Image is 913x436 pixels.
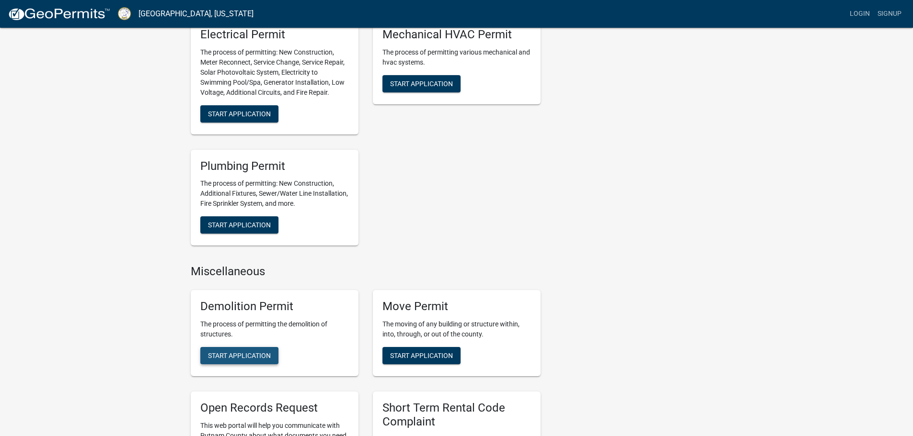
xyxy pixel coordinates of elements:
[200,216,278,234] button: Start Application
[200,28,349,42] h5: Electrical Permit
[208,351,271,359] span: Start Application
[382,347,461,364] button: Start Application
[382,75,461,92] button: Start Application
[200,159,349,173] h5: Plumbing Permit
[200,47,349,98] p: The process of permitting: New Construction, Meter Reconnect, Service Change, Service Repair, Sol...
[200,401,349,415] h5: Open Records Request
[874,5,905,23] a: Signup
[191,265,541,279] h4: Miscellaneous
[390,351,453,359] span: Start Application
[846,5,874,23] a: Login
[390,79,453,87] span: Start Application
[382,401,531,429] h5: Short Term Rental Code Complaint
[382,28,531,42] h5: Mechanical HVAC Permit
[200,105,278,123] button: Start Application
[200,179,349,209] p: The process of permitting: New Construction, Additional Fixtures, Sewer/Water Line Installation, ...
[118,7,131,20] img: Putnam County, Georgia
[382,300,531,313] h5: Move Permit
[208,110,271,117] span: Start Application
[208,221,271,229] span: Start Application
[382,319,531,339] p: The moving of any building or structure within, into, through, or out of the county.
[200,319,349,339] p: The process of permitting the demolition of structures.
[139,6,254,22] a: [GEOGRAPHIC_DATA], [US_STATE]
[200,347,278,364] button: Start Application
[382,47,531,67] p: The process of permitting various mechanical and hvac systems.
[200,300,349,313] h5: Demolition Permit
